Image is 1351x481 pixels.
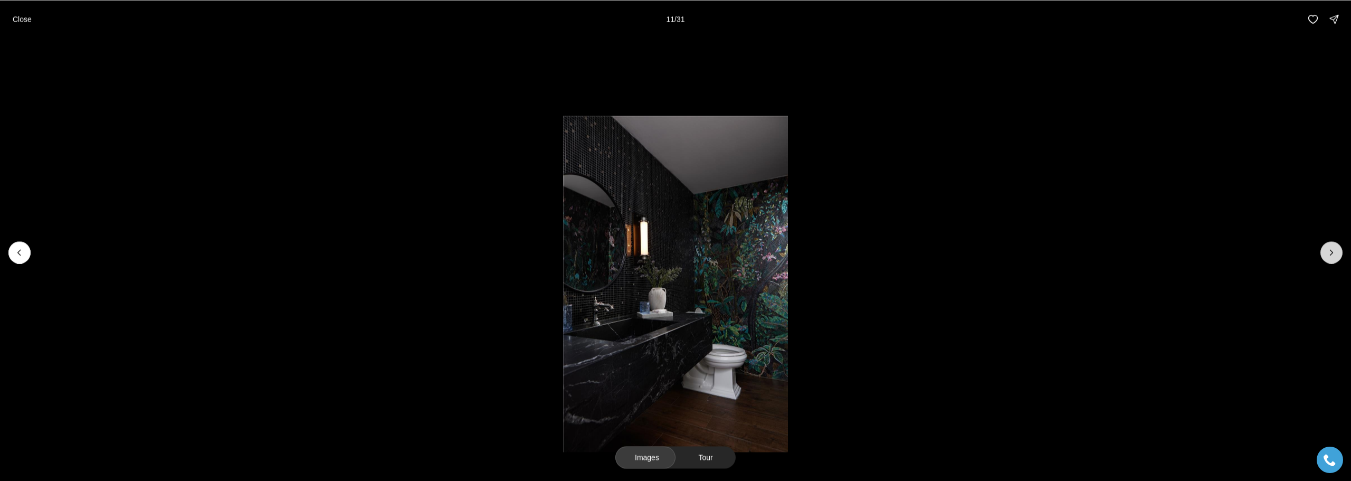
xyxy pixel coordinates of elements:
[6,8,38,30] button: Close
[666,15,684,23] p: 11 / 31
[1320,241,1343,263] button: Next slide
[615,446,675,468] button: Images
[13,15,32,23] p: Close
[675,446,736,468] button: Tour
[8,241,31,263] button: Previous slide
